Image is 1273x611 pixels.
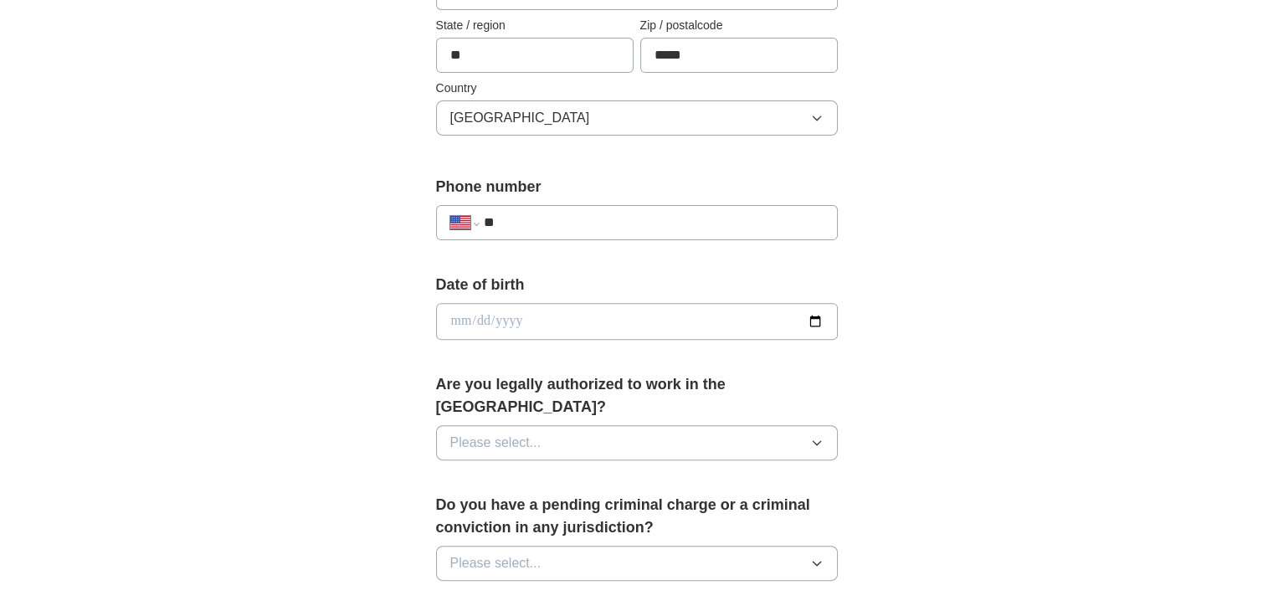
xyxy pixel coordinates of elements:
[436,546,838,581] button: Please select...
[436,176,838,198] label: Phone number
[640,17,838,34] label: Zip / postalcode
[436,80,838,97] label: Country
[436,494,838,539] label: Do you have a pending criminal charge or a criminal conviction in any jurisdiction?
[450,433,542,453] span: Please select...
[436,17,634,34] label: State / region
[436,274,838,296] label: Date of birth
[436,425,838,460] button: Please select...
[436,373,838,418] label: Are you legally authorized to work in the [GEOGRAPHIC_DATA]?
[450,108,590,128] span: [GEOGRAPHIC_DATA]
[436,100,838,136] button: [GEOGRAPHIC_DATA]
[450,553,542,573] span: Please select...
